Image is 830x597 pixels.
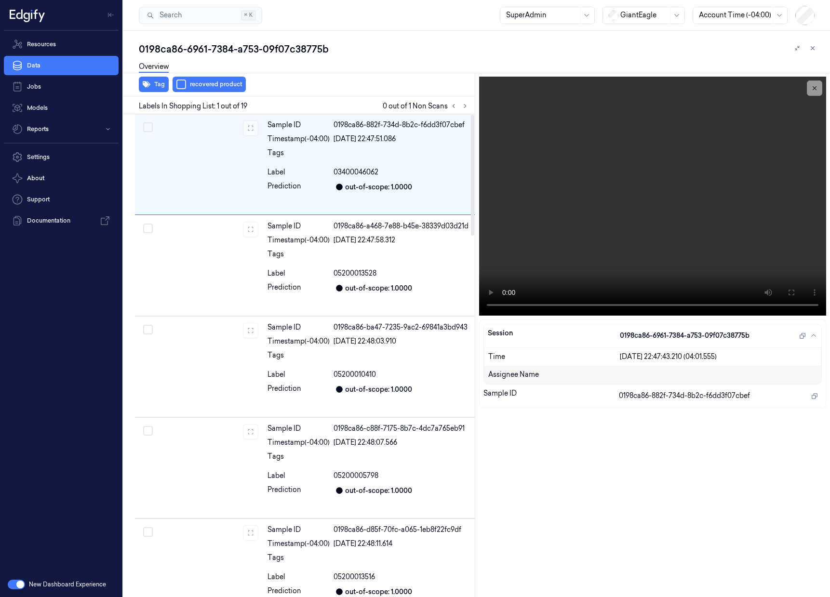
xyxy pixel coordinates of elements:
a: Jobs [4,77,119,96]
div: 05200013516 [334,572,471,582]
div: Sample ID [268,525,330,535]
div: out-of-scope: 1.0000 [345,385,412,395]
div: Time [488,352,620,362]
a: Support [4,190,119,209]
div: Assignee Name [488,370,620,380]
div: [DATE] 22:47:51.086 [334,134,471,144]
div: [DATE] 22:47:58.312 [334,235,471,245]
div: 0198ca86-a468-7e88-b45e-38339d03d21d [334,221,471,231]
a: Resources [4,35,119,54]
span: 0198ca86-882f-734d-8b2c-f6dd3f07cbef [619,391,750,401]
div: Sample ID [268,221,330,231]
span: Search [156,10,182,20]
div: Session [488,328,620,344]
div: Tags [268,350,330,366]
button: Select row [143,527,153,537]
div: Timestamp (-04:00) [268,336,330,346]
div: Tags [268,148,330,163]
div: Prediction [268,282,330,294]
button: Toggle Navigation [103,7,119,23]
div: Timestamp (-04:00) [268,539,330,549]
button: About [4,169,119,188]
div: Sample ID [268,424,330,434]
div: Timestamp (-04:00) [268,438,330,448]
div: 0198ca86-c88f-7175-8b7c-4dc7a765eb91 [334,424,471,434]
a: Models [4,98,119,118]
div: Label [268,268,330,279]
div: 05200013528 [334,268,471,279]
a: Data [4,56,119,75]
div: 0198ca86-6961-7384-a753-09f07c38775b [139,42,822,56]
button: Select row [143,325,153,334]
button: Session0198ca86-6961-7384-a753-09f07c38775b [484,324,821,347]
button: recovered product [173,77,246,92]
div: 03400046062 [334,167,471,177]
button: Tag [139,77,169,92]
div: Prediction [268,181,330,193]
div: Sample ID [483,388,619,404]
div: Tags [268,249,330,265]
div: out-of-scope: 1.0000 [345,182,412,192]
div: Label [268,572,330,582]
button: Select row [143,122,153,132]
div: Prediction [268,384,330,395]
div: [DATE] 22:47:43.210 (04:01.555) [620,352,817,362]
div: Label [268,370,330,380]
div: 0198ca86-d85f-70fc-a065-1eb8f22fc9df [334,525,471,535]
div: Tags [268,451,330,467]
div: 05200010410 [334,370,471,380]
button: Search⌘K [139,7,262,24]
a: Overview [139,62,169,73]
button: Reports [4,119,119,139]
div: Tags [268,553,330,568]
div: Sample ID [268,120,330,130]
span: 0198ca86-6961-7384-a753-09f07c38775b [620,331,750,341]
div: Timestamp (-04:00) [268,235,330,245]
div: out-of-scope: 1.0000 [345,587,412,597]
div: Label [268,471,330,481]
div: 0198ca86-882f-734d-8b2c-f6dd3f07cbef [334,120,471,130]
span: Labels In Shopping List: 1 out of 19 [139,101,247,111]
div: Timestamp (-04:00) [268,134,330,144]
div: out-of-scope: 1.0000 [345,283,412,293]
div: out-of-scope: 1.0000 [345,486,412,496]
button: Select row [143,224,153,233]
div: Prediction [268,485,330,496]
a: Documentation [4,211,119,230]
div: Label [268,167,330,177]
div: [DATE] 22:48:03.910 [334,336,471,346]
div: [DATE] 22:48:07.566 [334,438,471,448]
button: Select row [143,426,153,436]
div: 05200005798 [334,471,471,481]
span: 0 out of 1 Non Scans [383,100,471,112]
div: 0198ca86-ba47-7235-9ac2-69841a3bd943 [334,322,471,332]
div: Sample ID [268,322,330,332]
div: Session0198ca86-6961-7384-a753-09f07c38775b [484,347,821,384]
a: Settings [4,147,119,167]
div: [DATE] 22:48:11.614 [334,539,471,549]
